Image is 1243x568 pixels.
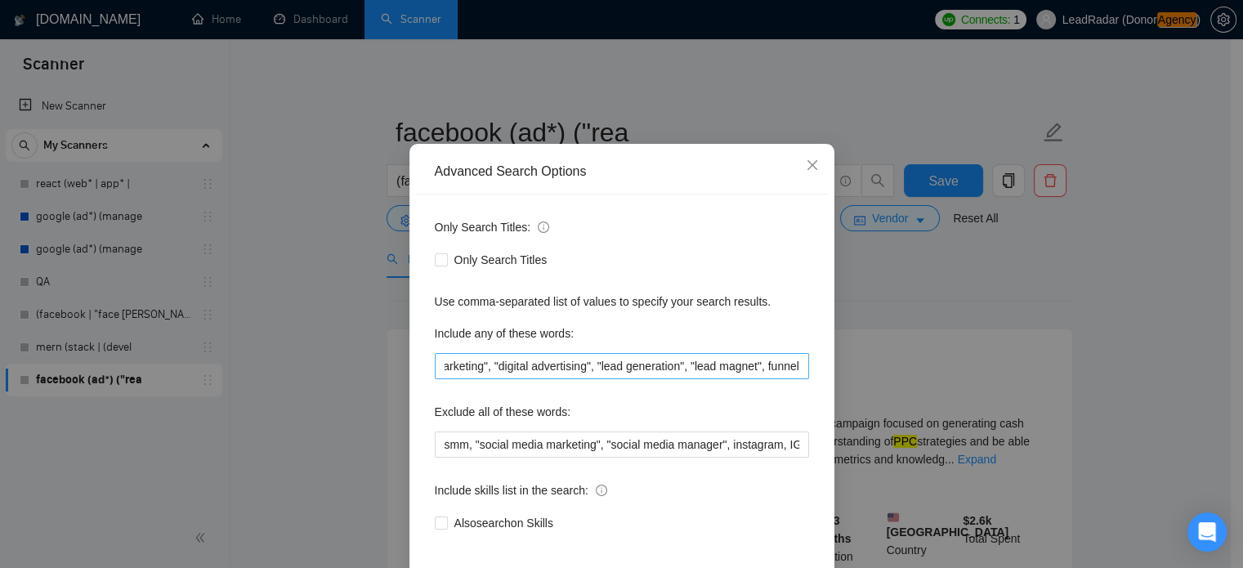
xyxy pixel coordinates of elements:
[435,320,574,347] label: Include any of these words:
[435,293,809,311] div: Use comma-separated list of values to specify your search results.
[1187,512,1227,552] div: Open Intercom Messenger
[435,163,809,181] div: Advanced Search Options
[448,251,554,269] span: Only Search Titles
[435,399,571,425] label: Exclude all of these words:
[806,159,819,172] span: close
[435,218,549,236] span: Only Search Titles:
[790,144,834,188] button: Close
[538,221,549,233] span: info-circle
[448,514,560,532] span: Also search on Skills
[435,481,607,499] span: Include skills list in the search:
[596,485,607,496] span: info-circle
